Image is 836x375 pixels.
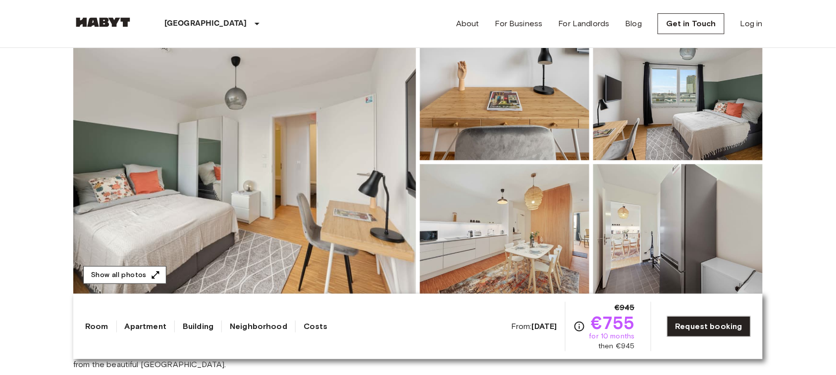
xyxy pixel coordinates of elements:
[658,13,725,34] a: Get in Touch
[667,316,751,337] a: Request booking
[125,321,166,332] a: Apartment
[420,164,589,294] img: Picture of unit DE-02-023-001-02HF
[589,331,635,341] span: for 10 months
[73,17,133,27] img: Habyt
[73,31,416,294] img: Marketing picture of unit DE-02-023-001-02HF
[495,18,543,30] a: For Business
[164,18,247,30] p: [GEOGRAPHIC_DATA]
[626,18,642,30] a: Blog
[230,321,287,332] a: Neighborhood
[598,341,634,351] span: then €945
[456,18,479,30] a: About
[532,322,557,331] b: [DATE]
[615,302,635,314] span: €945
[559,18,610,30] a: For Landlords
[511,321,557,332] span: From:
[593,31,763,160] img: Picture of unit DE-02-023-001-02HF
[304,321,328,332] a: Costs
[420,31,589,160] img: Picture of unit DE-02-023-001-02HF
[740,18,763,30] a: Log in
[85,321,108,332] a: Room
[593,164,763,294] img: Picture of unit DE-02-023-001-02HF
[83,266,166,284] button: Show all photos
[591,314,635,331] span: €755
[183,321,213,332] a: Building
[73,348,763,370] span: Share better, live better. This newly built co-living space was created to be shared with three p...
[574,321,585,332] svg: Check cost overview for full price breakdown. Please note that discounts apply to new joiners onl...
